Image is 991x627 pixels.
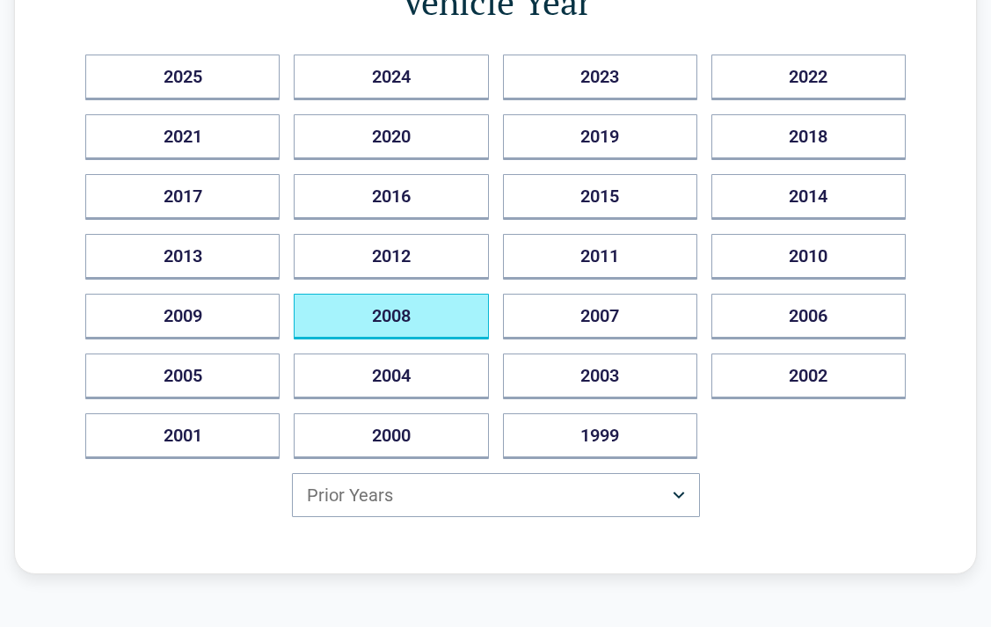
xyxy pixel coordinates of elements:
[292,473,700,517] button: Prior Years
[85,294,280,339] button: 2009
[711,234,906,280] button: 2010
[294,114,488,160] button: 2020
[503,413,697,459] button: 1999
[85,354,280,399] button: 2005
[711,174,906,220] button: 2014
[85,413,280,459] button: 2001
[85,174,280,220] button: 2017
[294,55,488,100] button: 2024
[503,294,697,339] button: 2007
[294,354,488,399] button: 2004
[85,55,280,100] button: 2025
[503,55,697,100] button: 2023
[294,234,488,280] button: 2012
[503,114,697,160] button: 2019
[85,114,280,160] button: 2021
[503,354,697,399] button: 2003
[711,55,906,100] button: 2022
[503,234,697,280] button: 2011
[711,114,906,160] button: 2018
[711,294,906,339] button: 2006
[294,413,488,459] button: 2000
[711,354,906,399] button: 2002
[85,234,280,280] button: 2013
[503,174,697,220] button: 2015
[294,294,488,339] button: 2008
[294,174,488,220] button: 2016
